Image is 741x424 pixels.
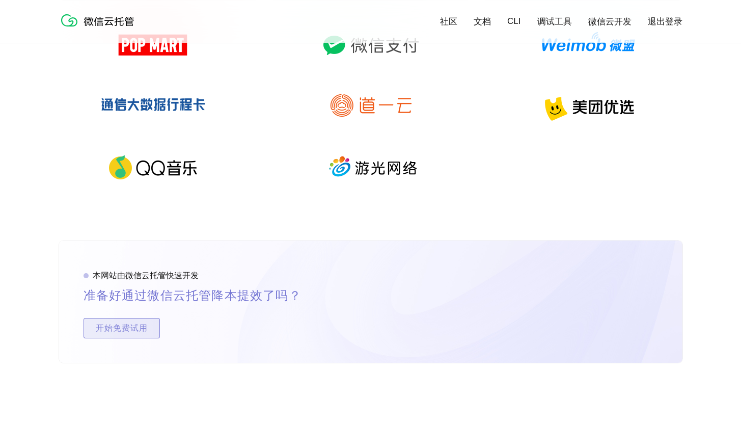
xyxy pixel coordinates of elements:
p: 本网站由微信云托管快速开发 [93,271,199,281]
a: 文档 [474,16,491,28]
a: CLI [507,16,520,26]
a: 微信云托管 [59,23,141,32]
p: 准备好通过微信云托管降本提效了吗？ [84,285,326,306]
a: 微信云开发 [588,16,632,28]
img: 微信云托管 [59,10,141,31]
a: 社区 [440,16,457,28]
span: 开始免费试用 [84,318,159,338]
a: 退出登录 [648,16,682,28]
a: 调试工具 [537,16,572,28]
